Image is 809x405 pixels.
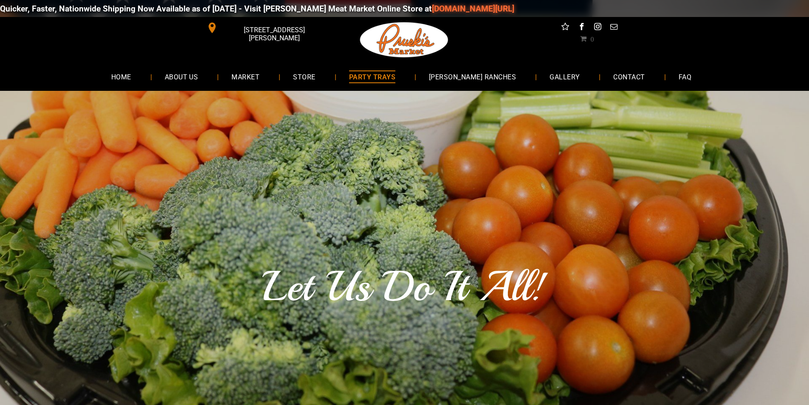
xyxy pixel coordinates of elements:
a: facebook [576,21,587,34]
a: instagram [592,21,603,34]
img: Pruski-s+Market+HQ+Logo2-1920w.png [358,17,450,63]
font: Let Us Do It All! [263,260,546,313]
span: 0 [590,35,594,42]
a: STORE [280,65,328,88]
a: PARTY TRAYS [336,65,408,88]
a: FAQ [666,65,704,88]
a: GALLERY [537,65,592,88]
span: [STREET_ADDRESS][PERSON_NAME] [219,22,329,46]
a: ABOUT US [152,65,211,88]
a: [STREET_ADDRESS][PERSON_NAME] [201,21,331,34]
a: CONTACT [600,65,657,88]
a: [PERSON_NAME] RANCHES [416,65,529,88]
a: Social network [560,21,571,34]
a: MARKET [219,65,272,88]
a: email [608,21,619,34]
a: HOME [99,65,144,88]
